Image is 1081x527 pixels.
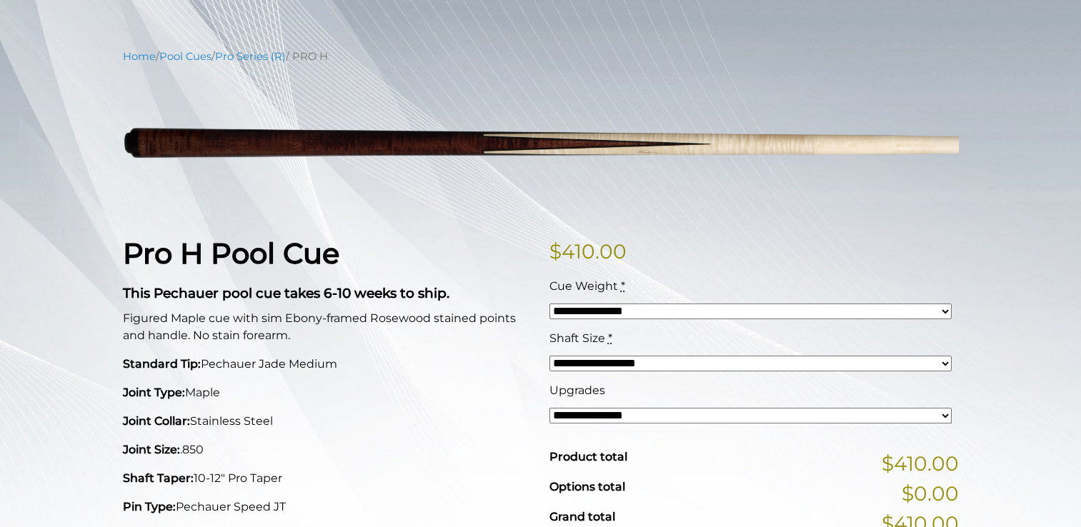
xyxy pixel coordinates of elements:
a: Pool Cues [159,50,211,63]
strong: Pin Type: [123,500,176,513]
span: Cue Weight [549,279,618,293]
p: Pechauer Speed JT [123,498,532,516]
span: Upgrades [549,383,605,397]
p: Stainless Steel [123,413,532,430]
p: 10-12" Pro Taper [123,470,532,487]
span: Grand total [549,510,615,523]
strong: Joint Type: [123,386,185,399]
strong: This Pechauer pool cue takes 6-10 weeks to ship. [123,285,449,301]
bdi: 410.00 [549,239,627,263]
abbr: required [621,279,625,293]
p: Pechauer Jade Medium [123,356,532,373]
img: PRO-H.png [123,75,959,214]
strong: Standard Tip: [123,357,201,371]
strong: Pro H Pool Cue [123,236,339,271]
a: Home [123,50,156,63]
nav: Breadcrumb [123,49,959,64]
span: Shaft Size [549,331,605,345]
p: Figured Maple cue with sim Ebony-framed Rosewood stained points and handle. No stain forearm. [123,310,532,344]
span: $0.00 [902,478,959,508]
span: Options total [549,480,625,493]
span: $410.00 [882,448,959,478]
p: Maple [123,384,532,401]
abbr: required [608,331,612,345]
span: Product total [549,450,627,463]
strong: Joint Collar: [123,414,190,428]
strong: Joint Size: [123,443,180,456]
strong: Shaft Taper: [123,471,194,485]
span: $ [549,239,562,263]
p: .850 [123,441,532,458]
a: Pro Series (R) [215,50,286,63]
